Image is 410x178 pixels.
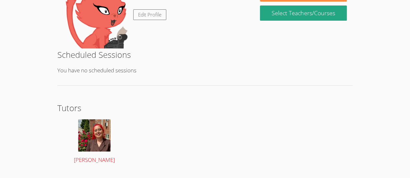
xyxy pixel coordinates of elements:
img: IMG_2886.jpg [78,119,111,152]
h2: Scheduled Sessions [57,48,353,61]
a: [PERSON_NAME] [63,119,125,165]
p: You have no scheduled sessions [57,66,353,75]
h2: Tutors [57,102,353,114]
a: Edit Profile [133,9,166,20]
span: [PERSON_NAME] [74,156,115,163]
a: Select Teachers/Courses [260,5,346,21]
